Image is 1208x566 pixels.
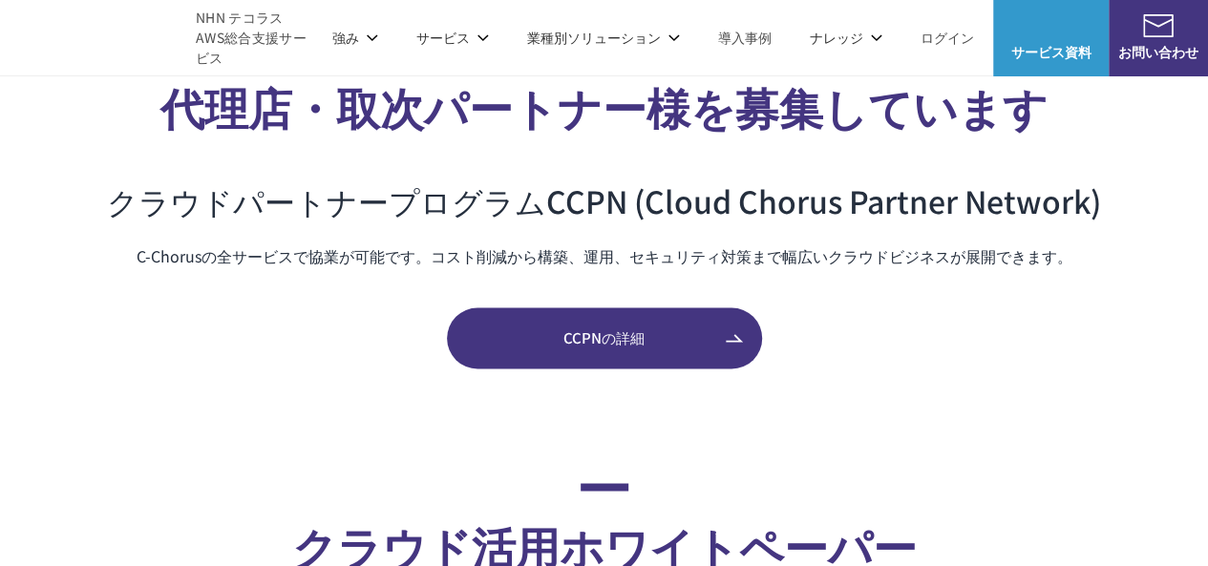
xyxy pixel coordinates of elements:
p: ナレッジ [810,28,882,48]
a: AWS総合支援サービス C-Chorus NHN テコラスAWS総合支援サービス [29,8,313,68]
span: お問い合わせ [1109,42,1208,62]
h3: クラウドパートナープログラム CCPN (Cloud Chorus Partner Network) [98,178,1111,223]
h2: 代理店・取次パートナー様を募集しています [98,45,1111,139]
span: NHN テコラス AWS総合支援サービス [196,8,313,68]
img: AWS総合支援サービス C-Chorus サービス資料 [1036,14,1067,37]
p: サービス [416,28,489,48]
a: 導入事例 [718,28,772,48]
img: AWS総合支援サービス C-Chorus [29,18,167,57]
p: 業種別ソリューション [527,28,680,48]
a: CCPNの詳細 [447,307,762,368]
a: ログイン [921,28,974,48]
p: 強み [332,28,378,48]
img: お問い合わせ [1143,14,1174,37]
span: CCPNの詳細 [447,327,762,349]
span: サービス資料 [993,42,1109,62]
p: C-Chorusの全サービスで協業が可能です。コスト削減から構築、運用、セキュリティ対策まで幅広いクラウドビジネスが展開できます。 [98,242,1111,269]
